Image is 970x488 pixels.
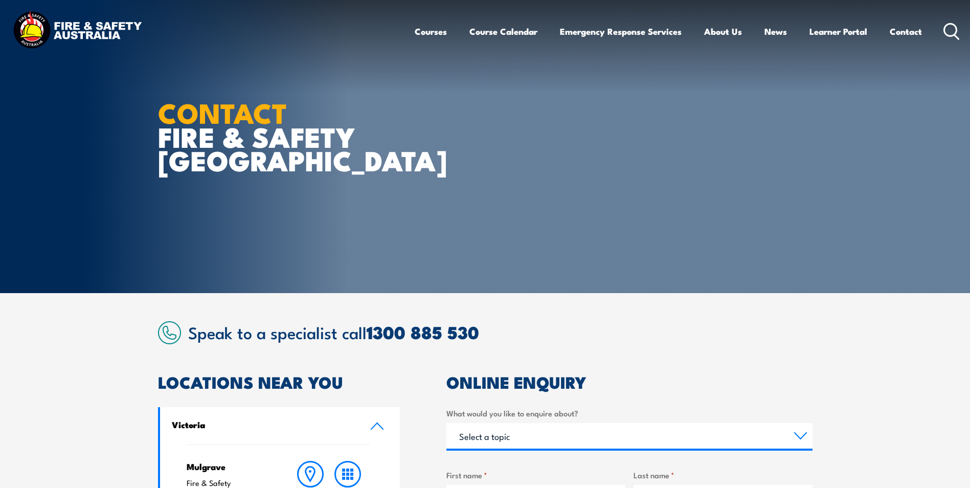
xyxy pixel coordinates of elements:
[446,374,813,389] h2: ONLINE ENQUIRY
[160,407,400,445] a: Victoria
[158,374,400,389] h2: LOCATIONS NEAR YOU
[764,18,787,45] a: News
[446,469,625,481] label: First name
[560,18,682,45] a: Emergency Response Services
[704,18,742,45] a: About Us
[172,419,355,430] h4: Victoria
[446,407,813,419] label: What would you like to enquire about?
[158,91,287,133] strong: CONTACT
[367,318,479,345] a: 1300 885 530
[188,323,813,341] h2: Speak to a specialist call
[634,469,813,481] label: Last name
[809,18,867,45] a: Learner Portal
[187,461,272,472] h4: Mulgrave
[158,100,411,172] h1: FIRE & SAFETY [GEOGRAPHIC_DATA]
[469,18,537,45] a: Course Calendar
[415,18,447,45] a: Courses
[890,18,922,45] a: Contact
